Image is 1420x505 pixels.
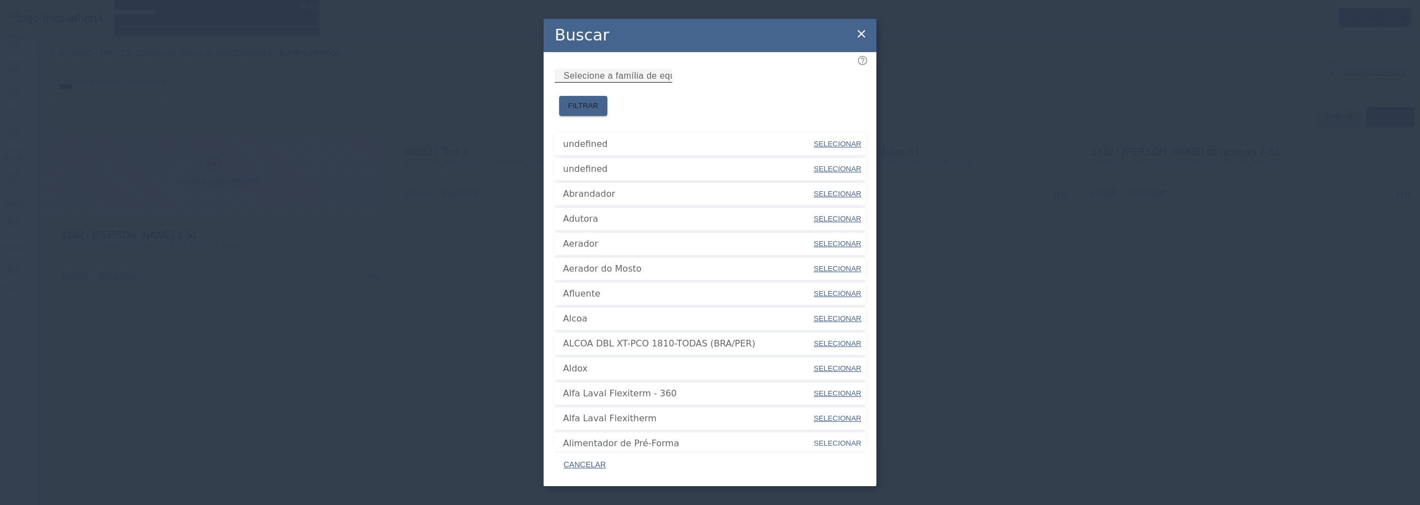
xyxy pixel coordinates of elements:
span: Afluente [563,287,813,300]
button: SELECIONAR [813,159,863,179]
span: Abrandador [563,187,813,201]
span: ALCOA DBL XT-PCO 1810-TODAS (BRA/PER) [563,337,813,350]
span: SELECIONAR [814,289,861,298]
button: SELECIONAR [813,433,863,453]
button: SELECIONAR [813,184,863,204]
span: SELECIONAR [814,439,861,447]
span: SELECIONAR [814,264,861,273]
span: Alfa Laval Flexiterm - 360 [563,387,813,400]
button: SELECIONAR [813,409,863,429]
span: SELECIONAR [814,414,861,422]
span: CANCELAR [564,460,606,471]
button: SELECIONAR [813,284,863,304]
span: Aldox [563,362,813,375]
button: FILTRAR [559,96,607,116]
button: SELECIONAR [813,134,863,154]
button: SELECIONAR [813,234,863,254]
span: FILTRAR [568,100,599,111]
span: SELECIONAR [814,339,861,348]
span: Alcoa [563,312,813,325]
button: SELECIONAR [813,209,863,229]
span: SELECIONAR [814,239,861,248]
span: Alimentador de Pré-Forma [563,437,813,450]
span: SELECIONAR [814,215,861,223]
button: SELECIONAR [813,334,863,354]
button: SELECIONAR [813,359,863,379]
span: SELECIONAR [814,364,861,373]
span: SELECIONAR [814,389,861,397]
h2: Buscar [555,23,609,47]
button: SELECIONAR [813,259,863,279]
span: SELECIONAR [814,190,861,198]
span: Adutora [563,212,813,226]
span: SELECIONAR [814,314,861,323]
span: Alfa Laval Flexitherm [563,412,813,425]
button: CANCELAR [555,455,615,475]
span: undefined [563,137,813,151]
span: SELECIONAR [814,165,861,173]
mat-label: Selecione a família de equipamento [564,71,714,80]
span: undefined [563,162,813,176]
button: SELECIONAR [813,384,863,404]
span: Aerador [563,237,813,251]
span: Aerador do Mosto [563,262,813,276]
button: SELECIONAR [813,309,863,329]
span: SELECIONAR [814,140,861,148]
